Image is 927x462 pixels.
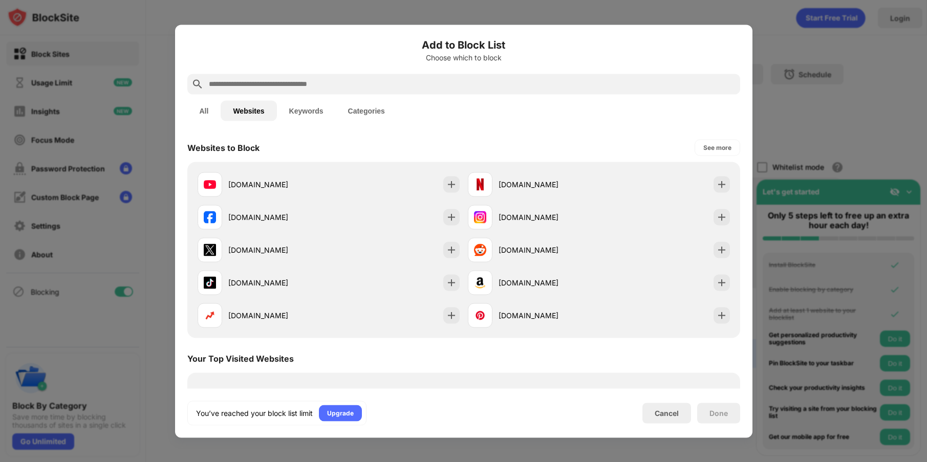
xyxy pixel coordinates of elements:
div: [DOMAIN_NAME] [499,212,599,223]
button: Websites [221,100,276,121]
div: [DOMAIN_NAME] [499,277,599,288]
img: favicons [204,244,216,256]
img: favicons [474,211,486,223]
button: Categories [336,100,397,121]
button: Keywords [277,100,336,121]
div: Upgrade [327,408,354,418]
div: [DOMAIN_NAME] [228,277,329,288]
div: Your Top Visited Websites [187,353,294,363]
img: favicons [474,309,486,321]
div: Choose which to block [187,53,740,61]
div: Done [709,409,728,417]
img: favicons [474,276,486,289]
div: [DOMAIN_NAME] [499,310,599,321]
button: All [187,100,221,121]
div: [DOMAIN_NAME] [228,245,329,255]
h6: Add to Block List [187,37,740,52]
img: favicons [474,178,486,190]
div: Cancel [655,409,679,417]
img: personal-suggestions.svg [439,385,488,434]
div: Websites to Block [187,142,260,152]
img: favicons [204,178,216,190]
img: favicons [204,309,216,321]
div: [DOMAIN_NAME] [228,212,329,223]
img: search.svg [191,78,204,90]
div: [DOMAIN_NAME] [228,310,329,321]
div: [DOMAIN_NAME] [499,179,599,190]
div: You’ve reached your block list limit [196,408,313,418]
div: See more [703,142,731,152]
img: favicons [474,244,486,256]
div: [DOMAIN_NAME] [228,179,329,190]
img: favicons [204,276,216,289]
div: [DOMAIN_NAME] [499,245,599,255]
img: favicons [204,211,216,223]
